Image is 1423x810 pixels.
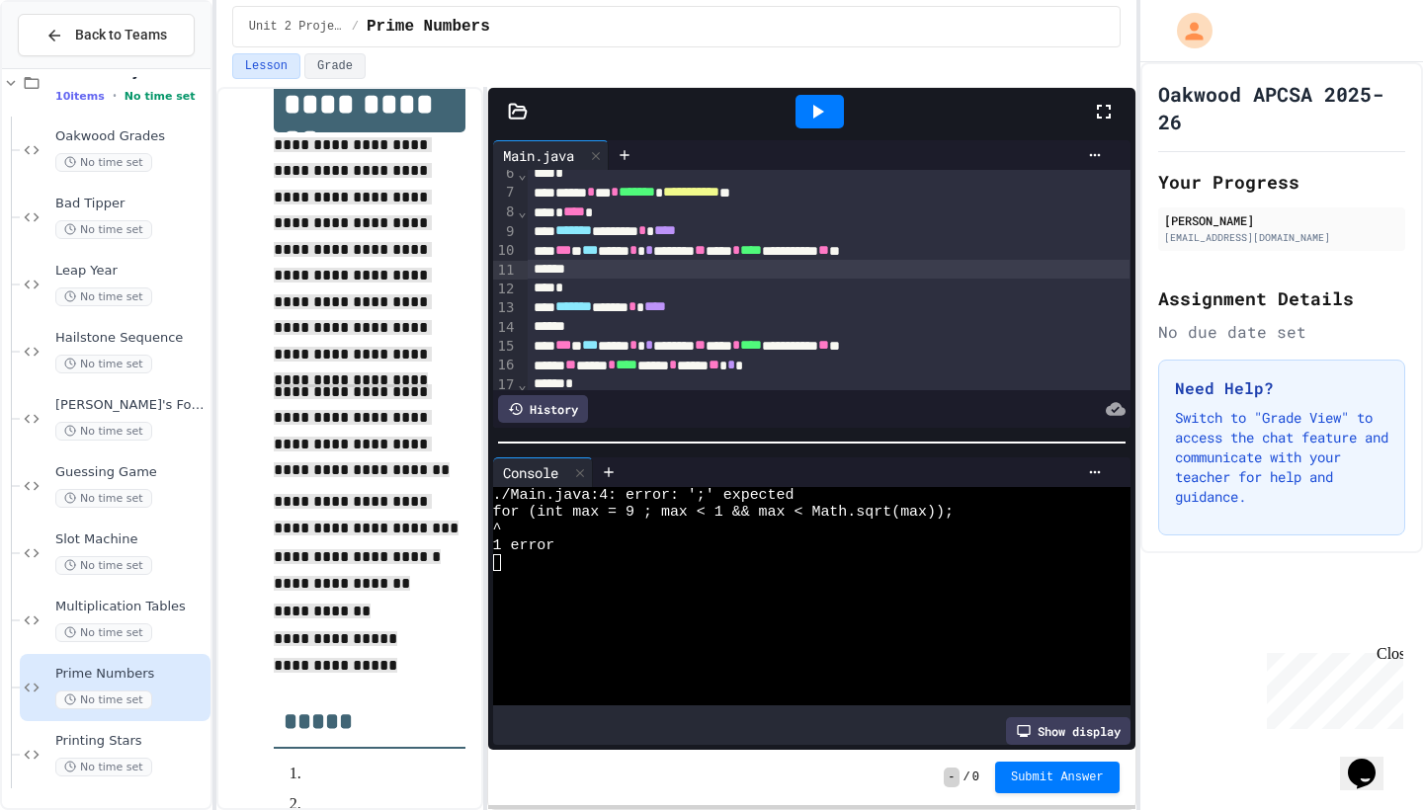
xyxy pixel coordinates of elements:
[1259,645,1403,729] iframe: chat widget
[55,287,152,306] span: No time set
[1158,168,1405,196] h2: Your Progress
[1164,230,1399,245] div: [EMAIL_ADDRESS][DOMAIN_NAME]
[55,623,152,642] span: No time set
[1175,376,1388,400] h3: Need Help?
[125,90,196,103] span: No time set
[1175,408,1388,507] p: Switch to "Grade View" to access the chat feature and communicate with your teacher for help and ...
[1156,8,1217,53] div: My Account
[8,8,136,125] div: Chat with us now!Close
[18,14,195,56] button: Back to Teams
[367,15,490,39] span: Prime Numbers
[249,19,344,35] span: Unit 2 Projects
[113,88,117,104] span: •
[55,556,152,575] span: No time set
[55,422,152,441] span: No time set
[55,758,152,776] span: No time set
[55,263,207,280] span: Leap Year
[55,355,152,373] span: No time set
[55,397,207,414] span: [PERSON_NAME]'s Formula
[55,733,207,750] span: Printing Stars
[1158,320,1405,344] div: No due date set
[55,690,152,709] span: No time set
[304,53,366,79] button: Grade
[1158,80,1405,135] h1: Oakwood APCSA 2025-26
[75,25,167,45] span: Back to Teams
[55,90,105,103] span: 10 items
[55,128,207,145] span: Oakwood Grades
[55,330,207,347] span: Hailstone Sequence
[352,19,359,35] span: /
[55,599,207,615] span: Multiplication Tables
[1158,284,1405,312] h2: Assignment Details
[55,220,152,239] span: No time set
[1340,731,1403,790] iframe: chat widget
[55,464,207,481] span: Guessing Game
[55,489,152,508] span: No time set
[55,666,207,683] span: Prime Numbers
[55,531,207,548] span: Slot Machine
[1164,211,1399,229] div: [PERSON_NAME]
[55,196,207,212] span: Bad Tipper
[232,53,300,79] button: Lesson
[55,153,152,172] span: No time set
